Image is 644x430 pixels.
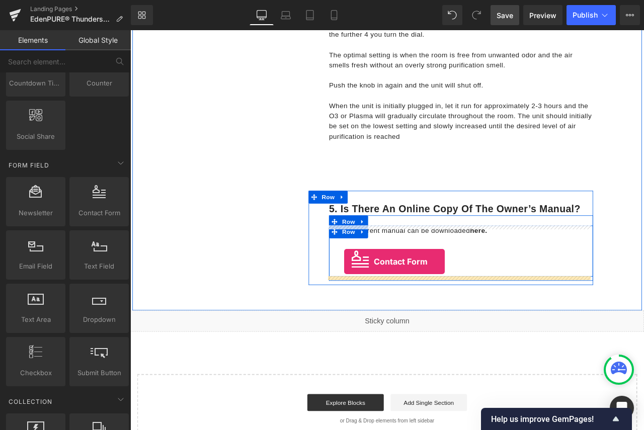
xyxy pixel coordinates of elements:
span: Help us improve GemPages! [491,414,610,424]
button: Show survey - Help us improve GemPages! [491,413,622,425]
a: Global Style [65,30,131,50]
span: Text Field [72,261,126,272]
a: Expand / Collapse [245,191,258,206]
button: Undo [442,5,462,25]
button: More [620,5,640,25]
span: Collection [8,397,53,406]
p: When the unit is initially plugged in, let it run for approximately 2-3 hours and the O3 or Plasm... [235,84,548,132]
span: Newsletter [9,208,62,218]
a: Expand / Collapse [269,232,282,247]
button: Publish [567,5,616,25]
span: Row [249,220,269,235]
span: Publish [573,11,598,19]
span: Checkbox [9,368,62,378]
span: Submit Button [72,368,126,378]
div: Open Intercom Messenger [610,396,634,420]
a: Desktop [250,5,274,25]
span: Countdown Timer [9,78,62,89]
span: Email Field [9,261,62,272]
span: Social Share [9,131,62,142]
span: Preview [529,10,556,21]
p: Push the knob in again and the unit will shut off. [235,60,548,72]
p: Yes, the current manual can be downloaded [235,232,548,244]
span: Save [497,10,513,21]
h1: 5. Is there an online copy of the owner’s manual? [235,205,548,220]
a: Laptop [274,5,298,25]
a: Mobile [322,5,346,25]
span: Row [249,232,269,247]
span: Form Field [8,160,50,170]
a: New Library [131,5,153,25]
span: EdenPURE® Thunderstorm® Oxileaf® III Air Purifier - FAQ/TS [30,15,112,23]
p: The optimal setting is when the room is free from unwanted odor and the air smells fresh without ... [235,24,548,48]
a: Tablet [298,5,322,25]
span: Counter [72,78,126,89]
a: Expand / Collapse [269,220,282,235]
span: Text Area [9,314,62,325]
span: Contact Form [72,208,126,218]
span: Row [224,191,245,206]
a: Landing Pages [30,5,131,13]
a: here. [403,233,423,242]
span: Dropdown [72,314,126,325]
a: Preview [523,5,562,25]
button: Redo [466,5,487,25]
